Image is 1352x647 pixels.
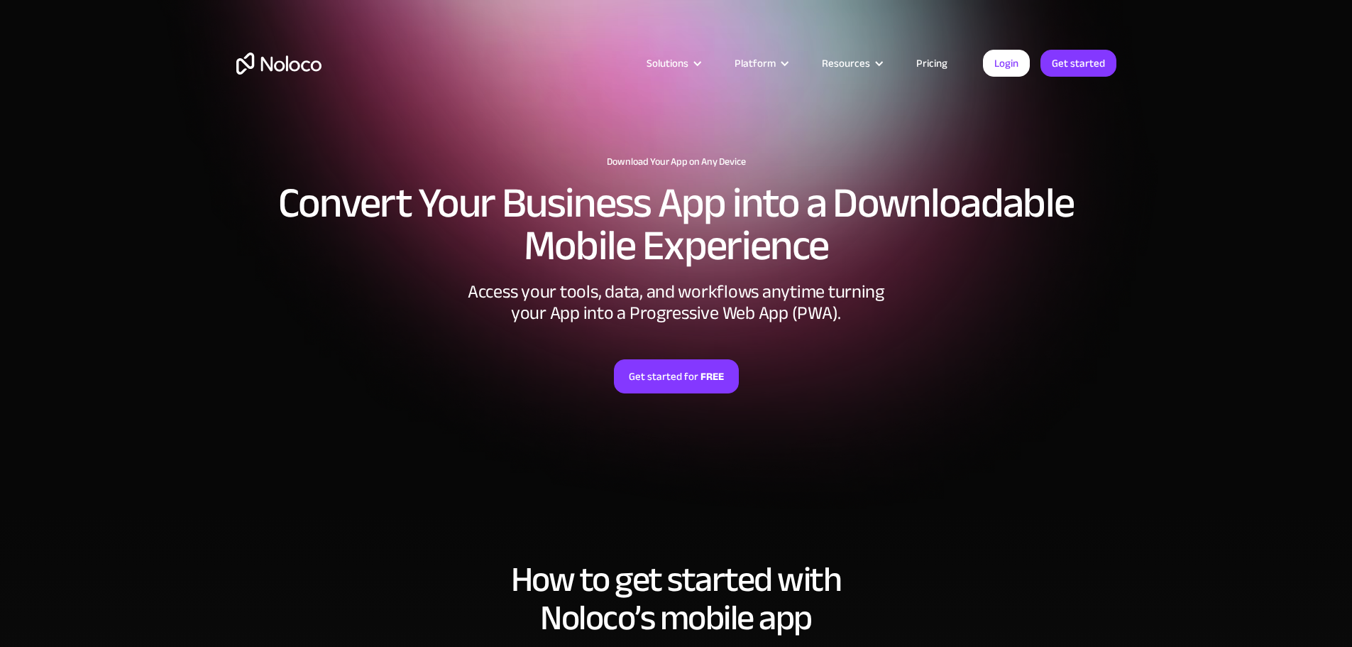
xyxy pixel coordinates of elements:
[804,54,898,72] div: Resources
[236,560,1116,637] h2: How to get started with Noloco’s mobile app
[898,54,965,72] a: Pricing
[629,54,717,72] div: Solutions
[236,156,1116,168] h1: Download Your App on Any Device
[1040,50,1116,77] a: Get started
[463,281,889,324] div: Access your tools, data, and workflows anytime turning your App into a Progressive Web App (PWA).
[717,54,804,72] div: Platform
[614,359,739,393] a: Get started forFREE
[700,367,724,386] strong: FREE
[647,54,688,72] div: Solutions
[236,182,1116,267] h2: Convert Your Business App into a Downloadable Mobile Experience
[236,53,321,75] a: home
[735,54,776,72] div: Platform
[822,54,870,72] div: Resources
[983,50,1030,77] a: Login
